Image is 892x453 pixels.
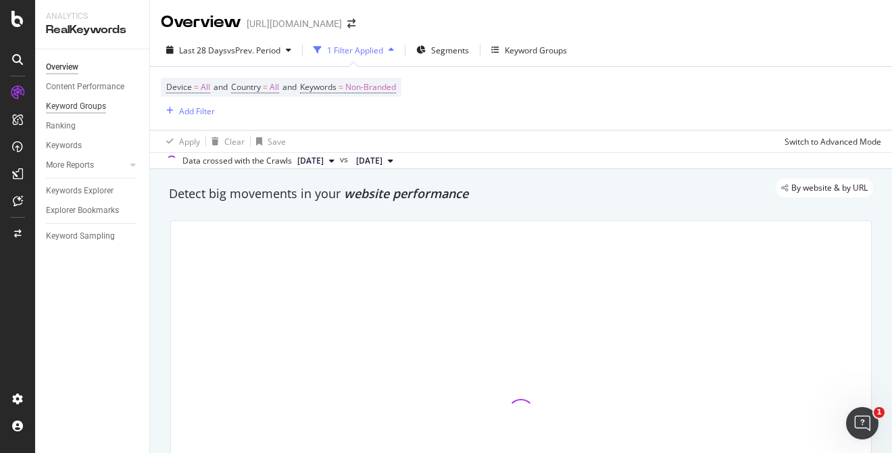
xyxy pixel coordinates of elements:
[339,81,343,93] span: =
[411,39,474,61] button: Segments
[347,19,355,28] div: arrow-right-arrow-left
[46,22,139,38] div: RealKeywords
[46,80,140,94] a: Content Performance
[46,184,140,198] a: Keywords Explorer
[292,153,340,169] button: [DATE]
[161,103,215,119] button: Add Filter
[486,39,572,61] button: Keyword Groups
[846,407,878,439] iframe: Intercom live chat
[505,45,567,56] div: Keyword Groups
[791,184,868,192] span: By website & by URL
[351,153,399,169] button: [DATE]
[201,78,210,97] span: All
[46,60,140,74] a: Overview
[46,119,76,133] div: Ranking
[46,184,114,198] div: Keywords Explorer
[166,81,192,93] span: Device
[251,130,286,152] button: Save
[268,136,286,147] div: Save
[46,11,139,22] div: Analytics
[46,139,140,153] a: Keywords
[206,130,245,152] button: Clear
[46,80,124,94] div: Content Performance
[224,136,245,147] div: Clear
[179,105,215,117] div: Add Filter
[227,45,280,56] span: vs Prev. Period
[214,81,228,93] span: and
[46,204,119,218] div: Explorer Bookmarks
[308,39,399,61] button: 1 Filter Applied
[161,130,200,152] button: Apply
[46,60,78,74] div: Overview
[161,39,297,61] button: Last 28 DaysvsPrev. Period
[179,45,227,56] span: Last 28 Days
[300,81,337,93] span: Keywords
[231,81,261,93] span: Country
[785,136,881,147] div: Switch to Advanced Mode
[779,130,881,152] button: Switch to Advanced Mode
[194,81,199,93] span: =
[46,99,106,114] div: Keyword Groups
[345,78,396,97] span: Non-Branded
[46,158,94,172] div: More Reports
[179,136,200,147] div: Apply
[46,139,82,153] div: Keywords
[282,81,297,93] span: and
[46,158,126,172] a: More Reports
[776,178,873,197] div: legacy label
[46,204,140,218] a: Explorer Bookmarks
[161,11,241,34] div: Overview
[270,78,279,97] span: All
[46,229,115,243] div: Keyword Sampling
[297,155,324,167] span: 2025 Oct. 4th
[46,229,140,243] a: Keyword Sampling
[46,119,140,133] a: Ranking
[263,81,268,93] span: =
[874,407,885,418] span: 1
[340,153,351,166] span: vs
[182,155,292,167] div: Data crossed with the Crawls
[431,45,469,56] span: Segments
[46,99,140,114] a: Keyword Groups
[327,45,383,56] div: 1 Filter Applied
[247,17,342,30] div: [URL][DOMAIN_NAME]
[356,155,382,167] span: 2025 Sep. 6th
